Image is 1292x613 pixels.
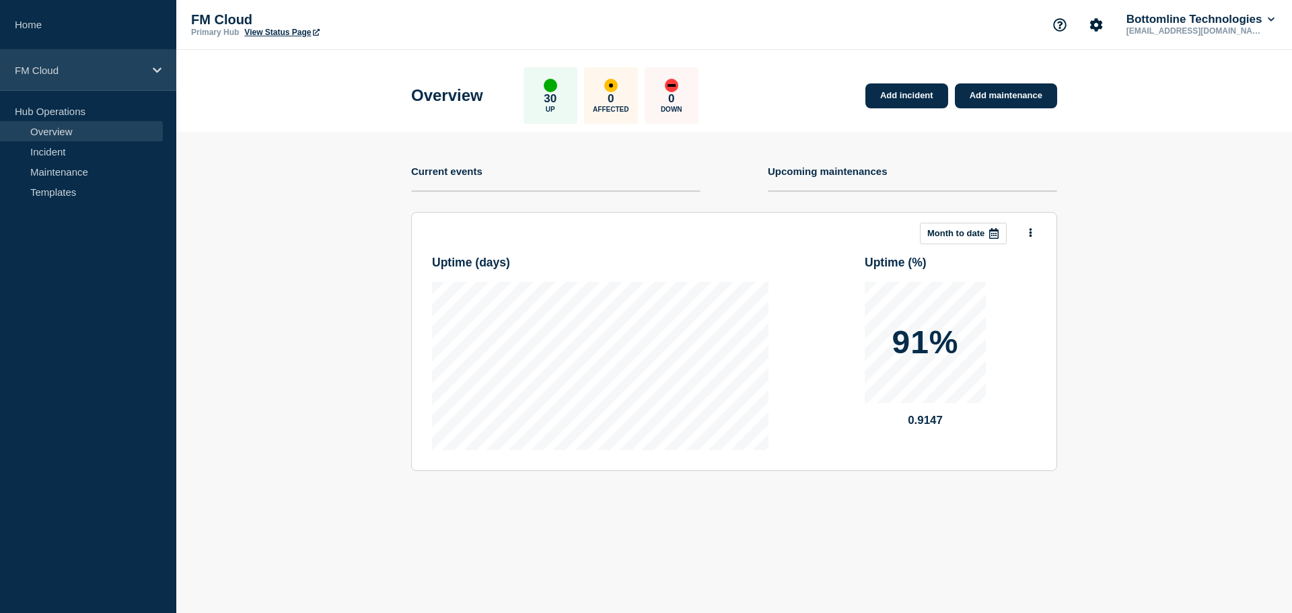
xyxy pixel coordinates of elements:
p: Primary Hub [191,28,239,37]
h4: Current events [411,166,482,177]
p: Up [546,106,555,113]
div: down [665,79,678,92]
p: 30 [544,92,557,106]
h4: Upcoming maintenances [768,166,888,177]
p: 91% [892,326,958,359]
div: up [544,79,557,92]
p: FM Cloud [15,65,144,76]
h3: Uptime ( days ) [432,256,510,270]
p: 0 [668,92,674,106]
a: View Status Page [244,28,319,37]
button: Account settings [1082,11,1110,39]
p: [EMAIL_ADDRESS][DOMAIN_NAME] [1124,26,1264,36]
p: FM Cloud [191,12,460,28]
p: 0 [608,92,614,106]
div: affected [604,79,618,92]
h1: Overview [411,86,483,105]
a: Add incident [865,83,948,108]
p: 0.9147 [865,414,986,427]
button: Support [1046,11,1074,39]
p: Affected [593,106,629,113]
button: Month to date [920,223,1007,244]
p: Down [661,106,682,113]
a: Add maintenance [955,83,1057,108]
p: Month to date [927,228,984,238]
button: Bottomline Technologies [1124,13,1277,26]
h3: Uptime ( % ) [865,256,927,270]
